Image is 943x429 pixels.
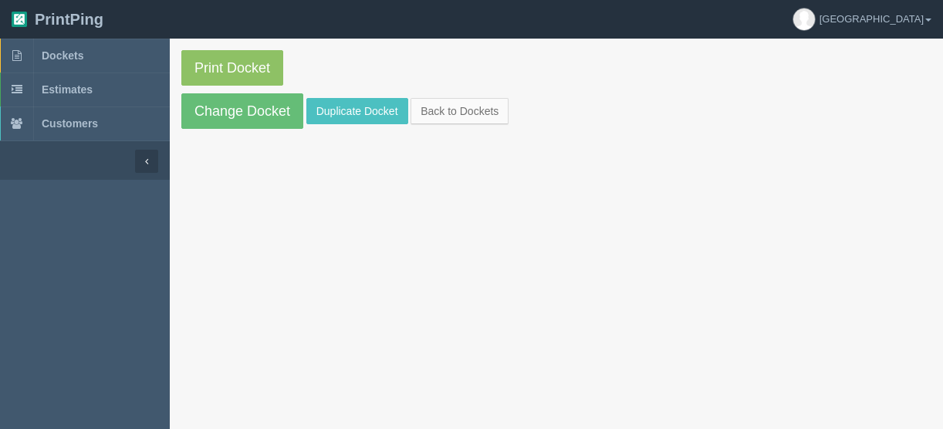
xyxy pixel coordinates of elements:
[42,117,98,130] span: Customers
[42,49,83,62] span: Dockets
[411,98,509,124] a: Back to Dockets
[12,12,27,27] img: logo-3e63b451c926e2ac314895c53de4908e5d424f24456219fb08d385ab2e579770.png
[42,83,93,96] span: Estimates
[793,8,815,30] img: avatar_default-7531ab5dedf162e01f1e0bb0964e6a185e93c5c22dfe317fb01d7f8cd2b1632c.jpg
[181,50,283,86] a: Print Docket
[306,98,408,124] a: Duplicate Docket
[181,93,303,129] a: Change Docket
